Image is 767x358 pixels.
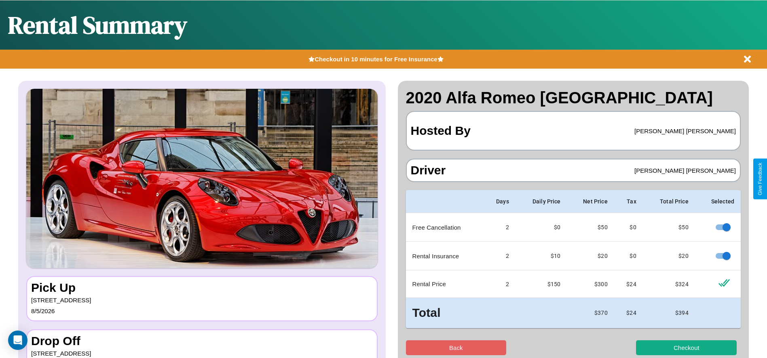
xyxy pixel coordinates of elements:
td: $ 394 [643,298,695,328]
td: $0 [614,242,643,270]
h3: Driver [411,163,446,177]
td: $ 50 [567,213,614,242]
p: [PERSON_NAME] [PERSON_NAME] [634,126,736,136]
td: $0 [614,213,643,242]
p: [STREET_ADDRESS] [31,295,373,306]
div: Give Feedback [757,163,763,195]
td: $10 [516,242,567,270]
table: simple table [406,190,741,328]
td: $0 [516,213,567,242]
td: $ 24 [614,270,643,298]
button: Back [406,340,507,355]
th: Selected [695,190,741,213]
p: [PERSON_NAME] [PERSON_NAME] [634,165,736,176]
h3: Hosted By [411,116,471,146]
p: Free Cancellation [412,222,477,233]
p: Rental Insurance [412,251,477,262]
p: Rental Price [412,278,477,289]
td: $ 300 [567,270,614,298]
th: Total Price [643,190,695,213]
th: Daily Price [516,190,567,213]
p: 8 / 5 / 2026 [31,306,373,316]
td: $ 24 [614,298,643,328]
td: $ 324 [643,270,695,298]
td: $ 50 [643,213,695,242]
th: Days [483,190,516,213]
td: 2 [483,270,516,298]
h1: Rental Summary [8,8,187,42]
h3: Total [412,304,477,322]
td: $ 20 [643,242,695,270]
th: Net Price [567,190,614,213]
td: $ 150 [516,270,567,298]
h3: Pick Up [31,281,373,295]
b: Checkout in 10 minutes for Free Insurance [315,56,437,63]
td: $ 20 [567,242,614,270]
button: Checkout [636,340,737,355]
h2: 2020 Alfa Romeo [GEOGRAPHIC_DATA] [406,89,741,107]
h3: Drop Off [31,334,373,348]
div: Open Intercom Messenger [8,331,27,350]
td: $ 370 [567,298,614,328]
td: 2 [483,213,516,242]
th: Tax [614,190,643,213]
td: 2 [483,242,516,270]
